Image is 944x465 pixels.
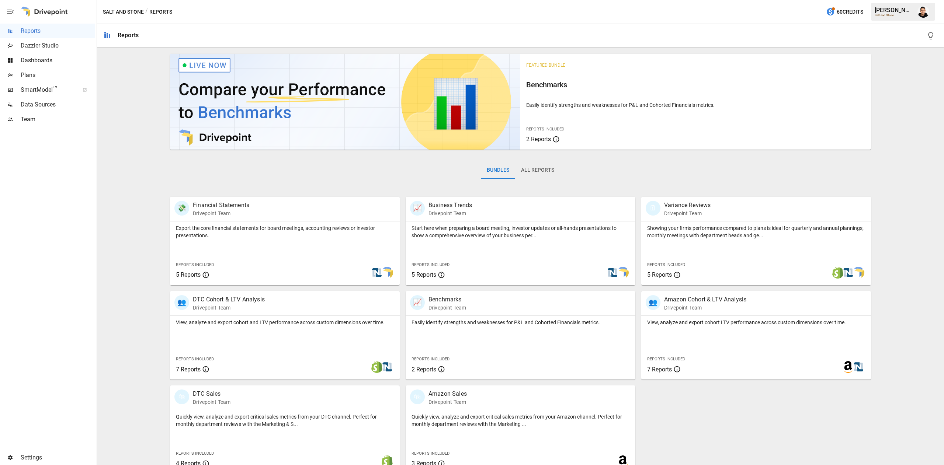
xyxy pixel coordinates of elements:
img: netsuite [371,267,383,279]
p: Amazon Cohort & LTV Analysis [664,295,746,304]
div: / [145,7,148,17]
div: 📈 [410,295,425,310]
img: netsuite [381,361,393,373]
span: 7 Reports [647,366,672,373]
img: shopify [371,361,383,373]
div: 📈 [410,201,425,216]
img: smart model [853,267,864,279]
span: Reports [21,27,95,35]
div: Reports [118,32,139,39]
p: View, analyze and export cohort and LTV performance across custom dimensions over time. [176,319,394,326]
span: Dashboards [21,56,95,65]
p: Drivepoint Team [664,210,711,217]
span: Reports Included [647,357,685,361]
img: smart model [617,267,629,279]
p: DTC Cohort & LTV Analysis [193,295,265,304]
img: video thumbnail [170,54,520,150]
p: Drivepoint Team [428,398,467,406]
p: View, analyze and export cohort LTV performance across custom dimensions over time. [647,319,865,326]
span: Reports Included [412,357,450,361]
p: Business Trends [428,201,472,210]
p: Drivepoint Team [428,210,472,217]
span: 2 Reports [526,136,551,143]
span: 7 Reports [176,366,201,373]
span: Reports Included [526,127,564,132]
p: Showing your firm's performance compared to plans is ideal for quarterly and annual plannings, mo... [647,224,865,239]
span: Reports Included [412,451,450,456]
p: Quickly view, analyze and export critical sales metrics from your DTC channel. Perfect for monthl... [176,413,394,428]
p: Amazon Sales [428,389,467,398]
p: Easily identify strengths and weaknesses for P&L and Cohorted Financials metrics. [412,319,629,326]
span: Team [21,115,95,124]
p: Drivepoint Team [193,398,230,406]
span: 5 Reports [647,271,672,278]
span: Reports Included [176,262,214,267]
div: 🛍 [174,389,189,404]
img: shopify [832,267,844,279]
span: SmartModel [21,85,74,94]
p: Drivepoint Team [664,304,746,311]
span: Data Sources [21,100,95,109]
p: Variance Reviews [664,201,711,210]
span: 5 Reports [176,271,201,278]
p: Drivepoint Team [193,210,249,217]
span: Settings [21,453,95,462]
div: 👥 [174,295,189,310]
p: Start here when preparing a board meeting, investor updates or all-hands presentations to show a ... [412,224,629,239]
span: Reports Included [647,262,685,267]
div: 🗓 [646,201,660,216]
h6: Benchmarks [526,79,865,91]
span: Plans [21,71,95,80]
span: 2 Reports [412,366,436,373]
span: ™ [53,84,58,94]
button: Francisco Sanchez [913,1,934,22]
p: Quickly view, analyze and export critical sales metrics from your Amazon channel. Perfect for mon... [412,413,629,428]
img: Francisco Sanchez [917,6,929,18]
img: netsuite [853,361,864,373]
span: Featured Bundle [526,63,565,68]
div: 👥 [646,295,660,310]
button: 60Credits [823,5,866,19]
button: Salt and Stone [103,7,144,17]
img: smart model [381,267,393,279]
p: Easily identify strengths and weaknesses for P&L and Cohorted Financials metrics. [526,101,865,109]
span: Reports Included [176,357,214,361]
p: Benchmarks [428,295,466,304]
p: DTC Sales [193,389,230,398]
p: Drivepoint Team [193,304,265,311]
span: 60 Credits [837,7,863,17]
img: amazon [842,361,854,373]
p: Export the core financial statements for board meetings, accounting reviews or investor presentat... [176,224,394,239]
div: Salt and Stone [875,14,913,17]
span: Reports Included [412,262,450,267]
img: netsuite [842,267,854,279]
div: [PERSON_NAME] [875,7,913,14]
button: All Reports [515,161,560,179]
button: Bundles [481,161,515,179]
p: Drivepoint Team [428,304,466,311]
span: 5 Reports [412,271,436,278]
span: Reports Included [176,451,214,456]
img: netsuite [607,267,618,279]
span: Dazzler Studio [21,41,95,50]
div: 💸 [174,201,189,216]
p: Financial Statements [193,201,249,210]
div: 🛍 [410,389,425,404]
